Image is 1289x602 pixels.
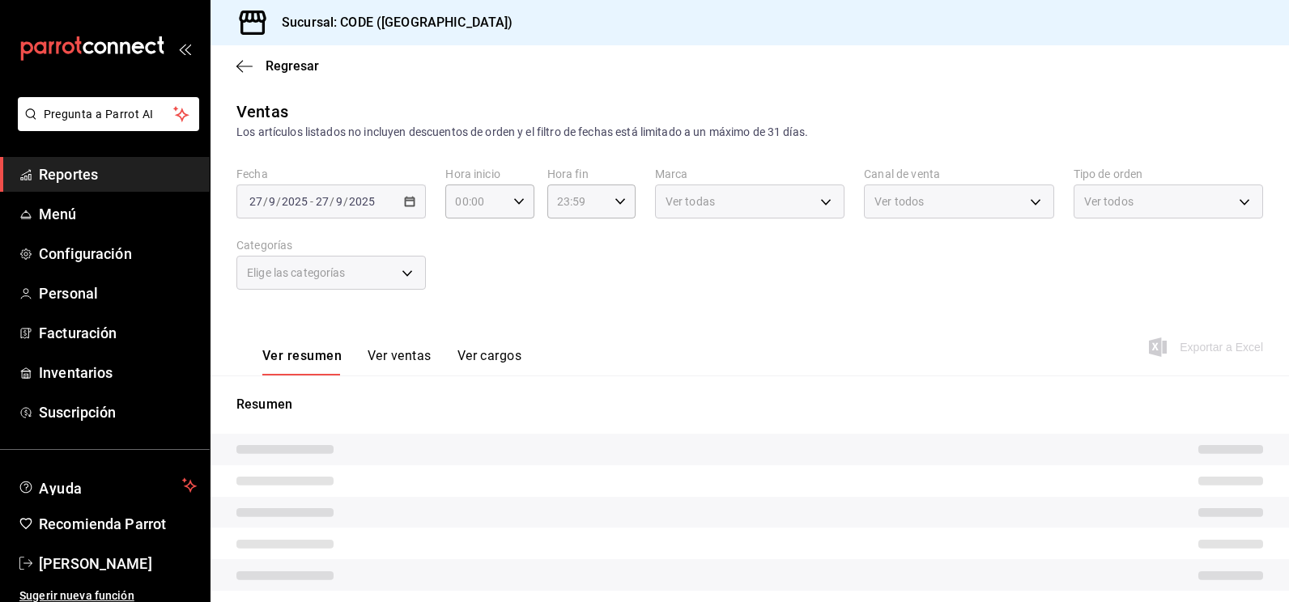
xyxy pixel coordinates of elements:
label: Canal de venta [864,168,1053,180]
h3: Sucursal: CODE ([GEOGRAPHIC_DATA]) [269,13,513,32]
label: Tipo de orden [1074,168,1263,180]
button: Ver cargos [457,348,522,375]
label: Fecha [236,168,426,180]
span: / [276,195,281,208]
span: - [310,195,313,208]
label: Categorías [236,240,426,251]
label: Hora inicio [445,168,534,180]
span: / [343,195,348,208]
button: Regresar [236,58,319,74]
span: Ver todos [1084,193,1134,210]
p: Resumen [236,395,1263,414]
span: Recomienda Parrot [39,513,197,535]
span: Ver todas [666,193,715,210]
input: -- [335,195,343,208]
span: / [263,195,268,208]
span: Facturación [39,322,197,344]
input: ---- [281,195,308,208]
input: ---- [348,195,376,208]
button: Ver resumen [262,348,342,375]
span: / [330,195,334,208]
label: Marca [655,168,844,180]
span: Ver todos [874,193,924,210]
span: Ayuda [39,476,176,495]
span: Regresar [266,58,319,74]
div: Los artículos listados no incluyen descuentos de orden y el filtro de fechas está limitado a un m... [236,124,1263,141]
span: Inventarios [39,362,197,384]
span: Configuración [39,243,197,265]
button: Ver ventas [368,348,432,375]
a: Pregunta a Parrot AI [11,117,199,134]
input: -- [315,195,330,208]
span: Elige las categorías [247,265,346,281]
div: navigation tabs [262,348,521,375]
span: [PERSON_NAME] [39,553,197,574]
span: Menú [39,203,197,225]
input: -- [268,195,276,208]
span: Reportes [39,163,197,185]
span: Personal [39,282,197,304]
span: Pregunta a Parrot AI [44,106,174,123]
input: -- [249,195,263,208]
span: Suscripción [39,401,197,423]
button: open_drawer_menu [178,42,191,55]
button: Pregunta a Parrot AI [18,97,199,131]
label: Hora fin [547,168,636,180]
div: Ventas [236,100,288,124]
